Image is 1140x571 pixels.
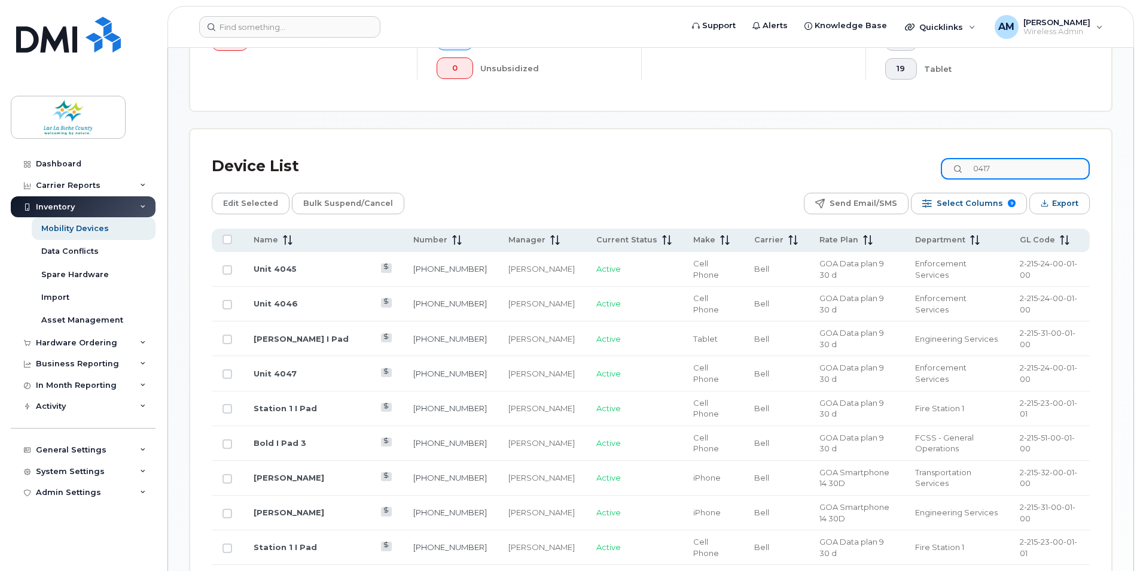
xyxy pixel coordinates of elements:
[596,542,621,552] span: Active
[413,473,487,482] a: [PHONE_NUMBER]
[254,369,297,378] a: Unit 4047
[254,508,324,517] a: [PERSON_NAME]
[381,542,392,551] a: View Last Bill
[413,542,487,552] a: [PHONE_NUMBER]
[480,57,623,79] div: Unsubsidized
[303,195,393,212] span: Bulk Suspend/Cancel
[1020,363,1077,384] span: 2-215-24-00-01-00
[1020,398,1077,419] span: 2-215-23-00-01-01
[437,57,473,79] button: 0
[413,438,487,448] a: [PHONE_NUMBER]
[897,15,984,39] div: Quicklinks
[447,63,463,73] span: 0
[381,333,392,342] a: View Last Bill
[596,235,657,245] span: Current Status
[1020,259,1077,280] span: 2-215-24-00-01-00
[819,235,858,245] span: Rate Plan
[684,14,744,38] a: Support
[508,298,575,309] div: [PERSON_NAME]
[508,333,575,345] div: [PERSON_NAME]
[754,264,769,274] span: Bell
[915,293,967,314] span: Enforcement Services
[819,537,884,558] span: GOA Data plan 9 30 d
[937,195,1003,212] span: Select Columns
[915,508,998,517] span: Engineering Services
[915,235,965,245] span: Department
[911,193,1027,214] button: Select Columns 9
[819,398,884,419] span: GOA Data plan 9 30 d
[754,369,769,378] span: Bell
[819,433,884,454] span: GOA Data plan 9 30 d
[915,433,974,454] span: FCSS - General Operations
[254,438,306,448] a: Bold I Pad 3
[754,235,784,245] span: Carrier
[1020,293,1077,314] span: 2-215-24-00-01-00
[1020,433,1075,454] span: 2-215-51-00-01-00
[596,403,621,413] span: Active
[819,502,889,523] span: GOA Smartphone 14 30D
[1052,195,1078,212] span: Export
[1023,17,1090,27] span: [PERSON_NAME]
[596,264,621,274] span: Active
[381,298,392,307] a: View Last Bill
[254,403,317,413] a: Station 1 I Pad
[819,259,884,280] span: GOA Data plan 9 30 d
[915,542,964,552] span: Fire Station 1
[1020,537,1077,558] span: 2-215-23-00-01-01
[413,235,447,245] span: Number
[915,259,967,280] span: Enforcement Services
[895,64,907,74] span: 19
[693,363,719,384] span: Cell Phone
[508,438,575,449] div: [PERSON_NAME]
[596,438,621,448] span: Active
[693,433,719,454] span: Cell Phone
[915,334,998,344] span: Engineering Services
[596,299,621,308] span: Active
[212,151,299,182] div: Device List
[754,403,769,413] span: Bell
[1020,502,1075,523] span: 2-215-31-00-01-00
[254,334,349,344] a: [PERSON_NAME] I Pad
[885,58,917,80] button: 19
[744,14,796,38] a: Alerts
[819,328,884,349] span: GOA Data plan 9 30 d
[381,263,392,272] a: View Last Bill
[199,16,380,38] input: Find something...
[763,20,788,32] span: Alerts
[915,403,964,413] span: Fire Station 1
[596,508,621,517] span: Active
[819,293,884,314] span: GOA Data plan 9 30 d
[819,363,884,384] span: GOA Data plan 9 30 d
[508,368,575,379] div: [PERSON_NAME]
[381,368,392,377] a: View Last Bill
[413,334,487,344] a: [PHONE_NUMBER]
[693,235,715,245] span: Make
[693,293,719,314] span: Cell Phone
[915,467,971,488] span: Transportation Services
[381,507,392,516] a: View Last Bill
[915,363,967,384] span: Enforcement Services
[413,403,487,413] a: [PHONE_NUMBER]
[212,193,289,214] button: Edit Selected
[941,158,1090,180] input: Search Device List ...
[1023,27,1090,37] span: Wireless Admin
[596,334,621,344] span: Active
[815,20,887,32] span: Knowledge Base
[413,369,487,378] a: [PHONE_NUMBER]
[796,14,895,38] a: Knowledge Base
[693,537,719,558] span: Cell Phone
[254,264,297,274] a: Unit 4045
[1020,235,1055,245] span: GL Code
[986,15,1111,39] div: Adrian Manalese
[596,473,621,482] span: Active
[1029,193,1090,214] button: Export
[413,299,487,308] a: [PHONE_NUMBER]
[702,20,736,32] span: Support
[754,508,769,517] span: Bell
[919,22,963,32] span: Quicklinks
[1008,199,1016,207] span: 9
[693,508,721,517] span: iPhone
[1020,328,1075,349] span: 2-215-31-00-01-00
[819,467,889,488] span: GOA Smartphone 14 30D
[998,20,1014,34] span: AM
